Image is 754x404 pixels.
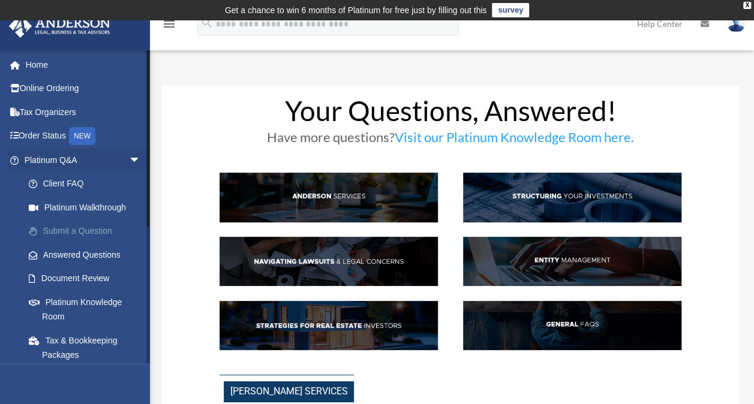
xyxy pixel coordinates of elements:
a: Platinum Q&Aarrow_drop_down [8,148,159,172]
a: Platinum Walkthrough [17,195,159,219]
div: NEW [69,127,95,145]
span: [PERSON_NAME] Services [224,381,354,402]
img: User Pic [727,15,745,32]
a: Online Ordering [8,77,159,101]
a: Visit our Platinum Knowledge Room here. [395,129,634,151]
a: Order StatusNEW [8,124,159,149]
img: AndServ_hdr [220,173,438,222]
a: Home [8,53,159,77]
img: GenFAQ_hdr [463,301,681,350]
i: search [200,16,214,29]
span: arrow_drop_down [129,148,153,173]
img: EntManag_hdr [463,237,681,286]
img: NavLaw_hdr [220,237,438,286]
img: StratsRE_hdr [220,301,438,350]
img: StructInv_hdr [463,173,681,222]
a: Platinum Knowledge Room [17,290,159,328]
a: survey [492,3,529,17]
a: Document Review [17,267,159,291]
img: Anderson Advisors Platinum Portal [5,14,114,38]
a: Answered Questions [17,243,159,267]
h3: Have more questions? [220,131,681,150]
div: Get a chance to win 6 months of Platinum for free just by filling out this [225,3,487,17]
i: menu [162,17,176,31]
a: menu [162,21,176,31]
a: Tax & Bookkeeping Packages [17,328,159,367]
div: close [743,2,751,9]
a: Submit a Question [17,219,159,243]
a: Client FAQ [17,172,153,196]
h1: Your Questions, Answered! [220,97,681,131]
a: Tax Organizers [8,100,159,124]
